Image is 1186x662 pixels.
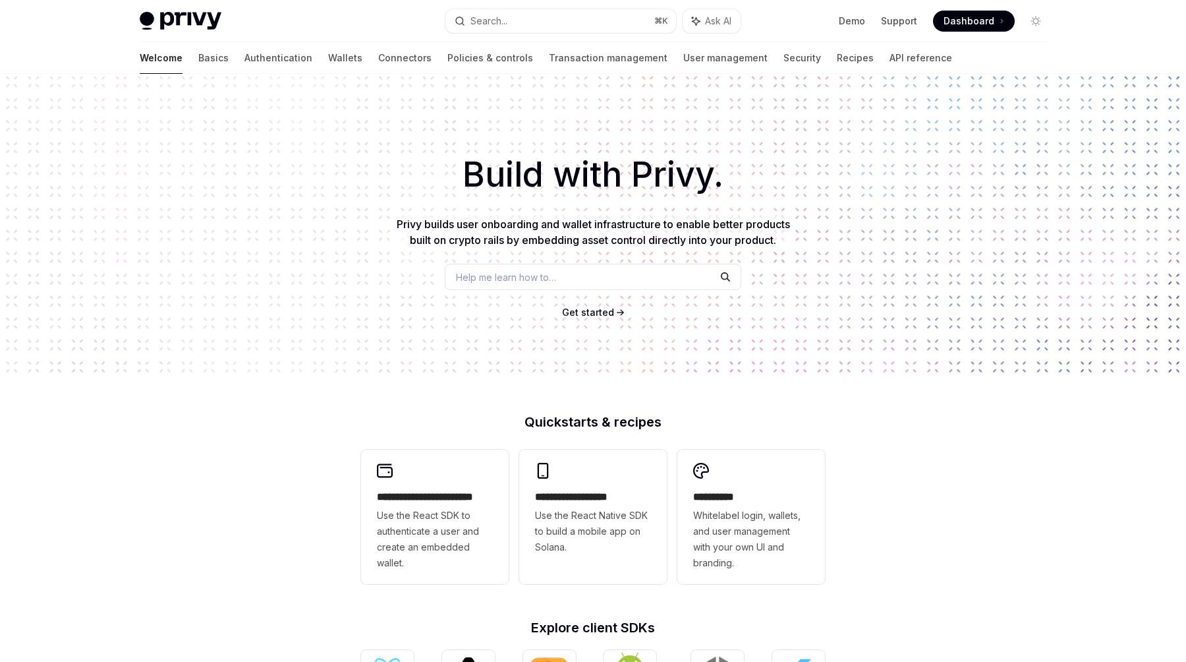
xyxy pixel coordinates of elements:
span: ⌘ K [654,16,668,26]
a: User management [683,42,768,74]
span: Use the React SDK to authenticate a user and create an embedded wallet. [377,508,493,571]
a: Get started [562,306,614,319]
a: Security [783,42,821,74]
button: Toggle dark mode [1025,11,1046,32]
a: Connectors [378,42,432,74]
div: Search... [470,13,507,29]
span: Dashboard [944,15,994,28]
a: **** *****Whitelabel login, wallets, and user management with your own UI and branding. [677,450,825,584]
a: Authentication [244,42,312,74]
a: Policies & controls [447,42,533,74]
a: API reference [889,42,952,74]
button: Search...⌘K [445,9,676,33]
span: Ask AI [705,15,731,28]
span: Privy builds user onboarding and wallet infrastructure to enable better products built on crypto ... [397,218,790,247]
img: light logo [140,12,221,30]
span: Whitelabel login, wallets, and user management with your own UI and branding. [693,508,809,571]
h2: Quickstarts & recipes [361,415,825,429]
a: **** **** **** ***Use the React Native SDK to build a mobile app on Solana. [519,450,667,584]
a: Welcome [140,42,183,74]
a: Basics [198,42,229,74]
span: Use the React Native SDK to build a mobile app on Solana. [535,508,651,555]
a: Recipes [837,42,874,74]
a: Wallets [328,42,362,74]
a: Support [881,15,917,28]
h2: Explore client SDKs [361,621,825,634]
a: Demo [839,15,865,28]
h1: Build with Privy. [21,149,1165,200]
span: Help me learn how to… [456,270,556,284]
a: Dashboard [933,11,1015,32]
button: Ask AI [683,9,741,33]
a: Transaction management [549,42,667,74]
span: Get started [562,307,614,318]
